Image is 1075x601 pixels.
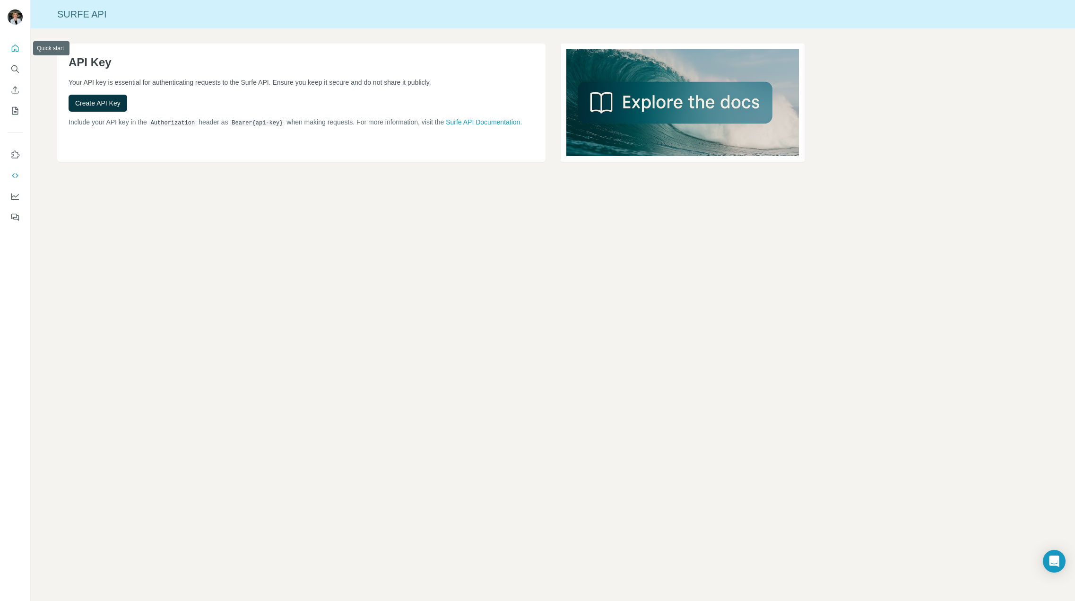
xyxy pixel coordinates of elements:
[69,95,127,112] button: Create API Key
[446,118,520,126] a: Surfe API Documentation
[31,8,1075,21] div: Surfe API
[149,120,197,126] code: Authorization
[75,98,121,108] span: Create API Key
[8,188,23,205] button: Dashboard
[1043,550,1066,573] div: Open Intercom Messenger
[8,167,23,184] button: Use Surfe API
[8,102,23,119] button: My lists
[8,81,23,98] button: Enrich CSV
[8,209,23,226] button: Feedback
[230,120,285,126] code: Bearer {api-key}
[8,61,23,78] button: Search
[8,146,23,163] button: Use Surfe on LinkedIn
[8,9,23,25] img: Avatar
[69,78,534,87] p: Your API key is essential for authenticating requests to the Surfe API. Ensure you keep it secure...
[69,55,534,70] h1: API Key
[69,117,534,127] p: Include your API key in the header as when making requests. For more information, visit the .
[8,40,23,57] button: Quick start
